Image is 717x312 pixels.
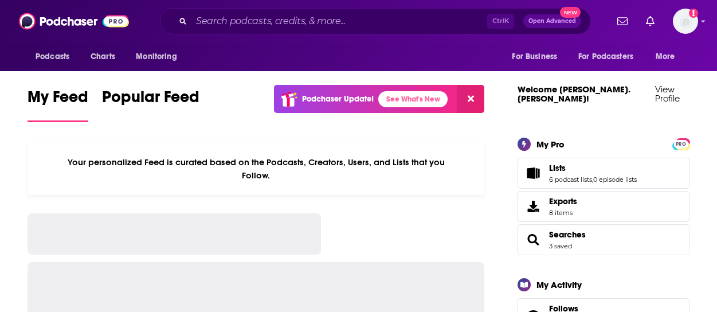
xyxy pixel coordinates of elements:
a: My Feed [28,87,88,122]
span: Searches [518,224,689,255]
span: Popular Feed [102,87,199,114]
p: Podchaser Update! [302,94,374,104]
span: , [592,175,593,184]
div: Search podcasts, credits, & more... [160,8,591,34]
span: Lists [518,158,689,189]
svg: Add a profile image [689,9,698,18]
span: Podcasts [36,49,69,65]
a: 3 saved [549,242,572,250]
a: Exports [518,191,689,222]
div: My Activity [536,279,582,290]
span: Exports [522,198,544,214]
a: Searches [522,232,544,248]
a: Welcome [PERSON_NAME].[PERSON_NAME]! [518,84,630,104]
img: Podchaser - Follow, Share and Rate Podcasts [19,10,129,32]
a: Lists [549,163,637,173]
div: Your personalized Feed is curated based on the Podcasts, Creators, Users, and Lists that you Follow. [28,143,484,195]
div: My Pro [536,139,565,150]
span: Exports [549,196,577,206]
span: Logged in as hannah.bishop [673,9,698,34]
span: PRO [674,140,688,149]
button: Show profile menu [673,9,698,34]
a: PRO [674,139,688,147]
a: View Profile [655,84,680,104]
span: For Podcasters [578,49,633,65]
a: Show notifications dropdown [613,11,632,31]
span: Monitoring [136,49,177,65]
span: Open Advanced [528,18,576,24]
a: Popular Feed [102,87,199,122]
a: Searches [549,229,586,240]
span: My Feed [28,87,88,114]
a: 6 podcast lists [549,175,592,184]
button: open menu [128,46,191,68]
a: 0 episode lists [593,175,637,184]
input: Search podcasts, credits, & more... [191,12,487,30]
a: See What's New [378,91,448,107]
span: More [656,49,675,65]
a: Charts [83,46,122,68]
button: Open AdvancedNew [523,14,581,28]
button: open menu [648,46,689,68]
a: Lists [522,165,544,181]
span: 8 items [549,209,577,217]
button: open menu [504,46,571,68]
span: For Business [512,49,557,65]
a: Show notifications dropdown [641,11,659,31]
span: Charts [91,49,115,65]
span: Ctrl K [487,14,514,29]
button: open menu [28,46,84,68]
button: open menu [571,46,650,68]
span: New [560,7,581,18]
span: Lists [549,163,566,173]
img: User Profile [673,9,698,34]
